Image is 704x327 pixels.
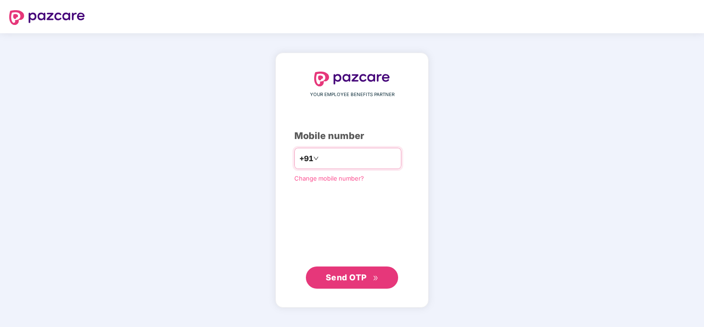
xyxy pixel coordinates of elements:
[306,266,398,289] button: Send OTPdouble-right
[313,156,319,161] span: down
[326,272,367,282] span: Send OTP
[310,91,394,98] span: YOUR EMPLOYEE BENEFITS PARTNER
[9,10,85,25] img: logo
[299,153,313,164] span: +91
[294,129,410,143] div: Mobile number
[294,175,364,182] a: Change mobile number?
[373,275,379,281] span: double-right
[314,72,390,86] img: logo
